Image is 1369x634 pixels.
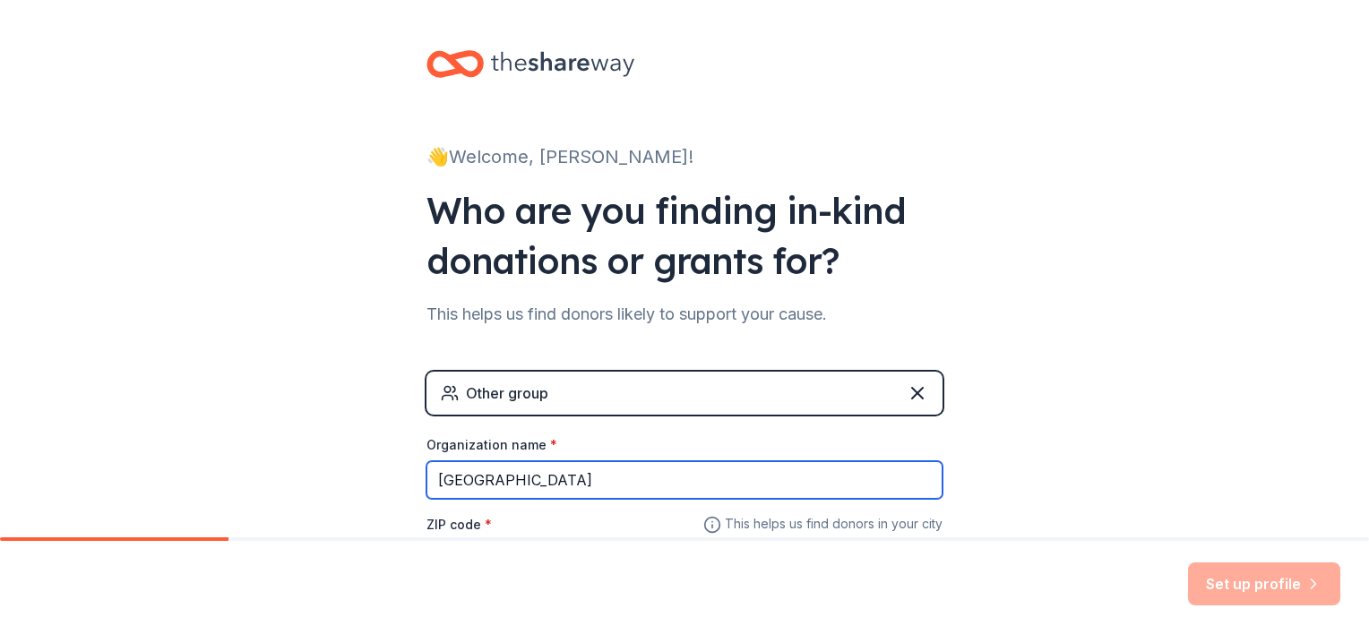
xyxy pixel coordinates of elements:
[703,513,943,535] span: This helps us find donors in your city
[466,382,548,404] div: Other group
[426,185,943,286] div: Who are you finding in-kind donations or grants for?
[426,142,943,171] div: 👋 Welcome, [PERSON_NAME]!
[426,516,492,534] label: ZIP code
[426,300,943,329] div: This helps us find donors likely to support your cause.
[426,461,943,499] input: American Red Cross
[426,436,557,454] label: Organization name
